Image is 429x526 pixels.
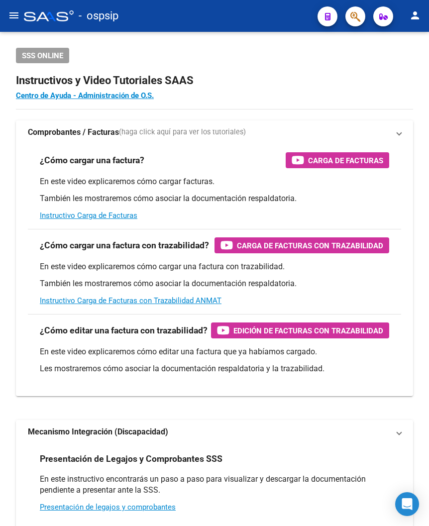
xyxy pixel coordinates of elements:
p: También les mostraremos cómo asociar la documentación respaldatoria. [40,193,389,204]
p: En este video explicaremos cómo editar una factura que ya habíamos cargado. [40,346,389,357]
p: En este video explicaremos cómo cargar una factura con trazabilidad. [40,261,389,272]
span: (haga click aquí para ver los tutoriales) [119,127,246,138]
a: Presentación de legajos y comprobantes [40,503,176,512]
h3: ¿Cómo cargar una factura? [40,153,144,167]
div: Open Intercom Messenger [395,492,419,516]
button: Edición de Facturas con Trazabilidad [211,322,389,338]
span: - ospsip [79,5,118,27]
div: Comprobantes / Facturas(haga click aquí para ver los tutoriales) [16,144,413,396]
mat-expansion-panel-header: Mecanismo Integración (Discapacidad) [16,420,413,444]
p: En este instructivo encontrarás un paso a paso para visualizar y descargar la documentación pendi... [40,474,389,496]
a: Centro de Ayuda - Administración de O.S. [16,91,154,100]
mat-expansion-panel-header: Comprobantes / Facturas(haga click aquí para ver los tutoriales) [16,120,413,144]
p: En este video explicaremos cómo cargar facturas. [40,176,389,187]
button: Carga de Facturas [286,152,389,168]
span: Carga de Facturas [308,154,383,167]
h2: Instructivos y Video Tutoriales SAAS [16,71,413,90]
h3: ¿Cómo cargar una factura con trazabilidad? [40,238,209,252]
p: Les mostraremos cómo asociar la documentación respaldatoria y la trazabilidad. [40,363,389,374]
strong: Comprobantes / Facturas [28,127,119,138]
mat-icon: person [409,9,421,21]
h3: ¿Cómo editar una factura con trazabilidad? [40,323,208,337]
strong: Mecanismo Integración (Discapacidad) [28,426,168,437]
button: Carga de Facturas con Trazabilidad [214,237,389,253]
span: Carga de Facturas con Trazabilidad [237,239,383,252]
a: Instructivo Carga de Facturas con Trazabilidad ANMAT [40,296,221,305]
h3: Presentación de Legajos y Comprobantes SSS [40,452,222,466]
a: Instructivo Carga de Facturas [40,211,137,220]
p: También les mostraremos cómo asociar la documentación respaldatoria. [40,278,389,289]
span: SSS ONLINE [22,51,63,60]
mat-icon: menu [8,9,20,21]
button: SSS ONLINE [16,48,69,63]
span: Edición de Facturas con Trazabilidad [233,324,383,337]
